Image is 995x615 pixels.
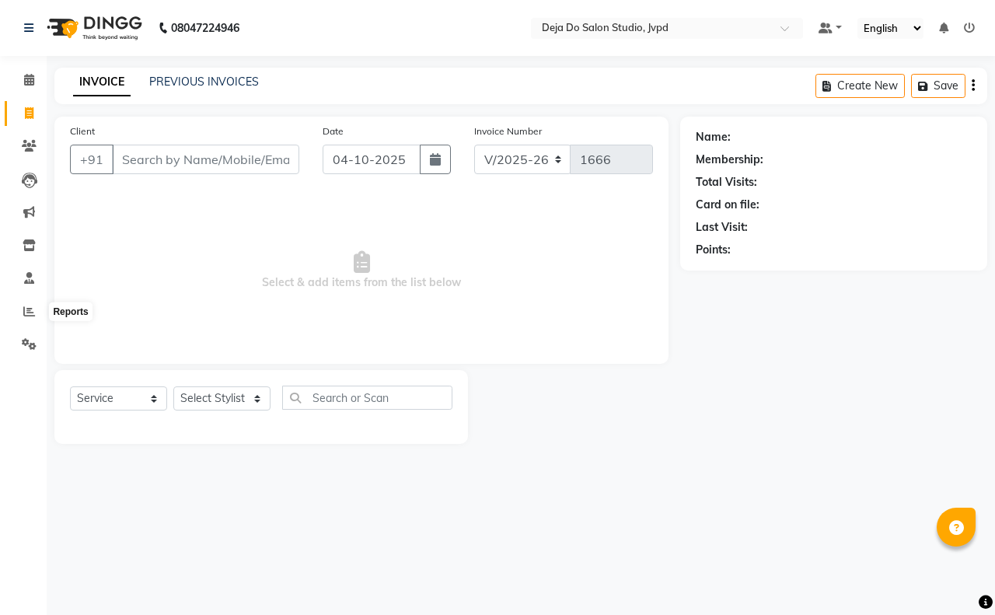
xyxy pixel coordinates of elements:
div: Membership: [696,152,763,168]
button: Create New [815,74,905,98]
a: PREVIOUS INVOICES [149,75,259,89]
button: +91 [70,145,113,174]
input: Search by Name/Mobile/Email/Code [112,145,299,174]
span: Select & add items from the list below [70,193,653,348]
img: logo [40,6,146,50]
label: Date [323,124,344,138]
b: 08047224946 [171,6,239,50]
label: Invoice Number [474,124,542,138]
div: Total Visits: [696,174,757,190]
div: Name: [696,129,731,145]
a: INVOICE [73,68,131,96]
div: Card on file: [696,197,759,213]
div: Last Visit: [696,219,748,236]
input: Search or Scan [282,386,452,410]
label: Client [70,124,95,138]
div: Points: [696,242,731,258]
iframe: chat widget [930,553,979,599]
button: Save [911,74,965,98]
div: Reports [49,302,92,321]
